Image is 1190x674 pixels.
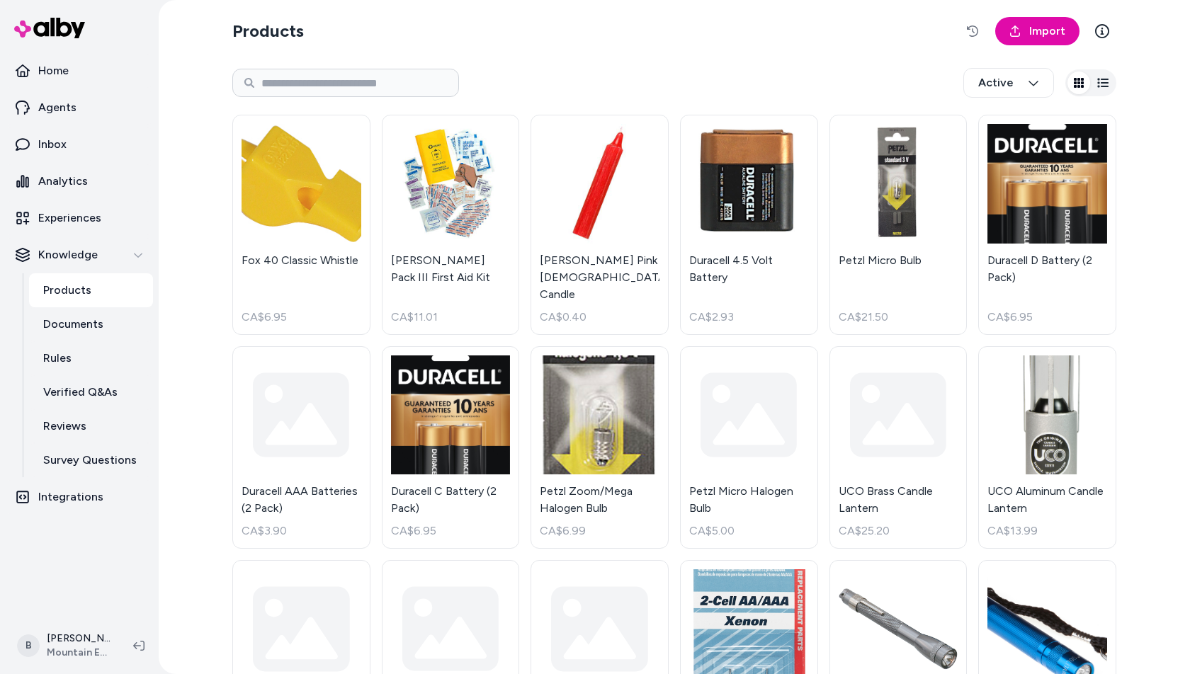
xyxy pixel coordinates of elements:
a: Duracell 4.5 Volt BatteryDuracell 4.5 Volt BatteryCA$2.93 [680,115,818,335]
p: Home [38,62,69,79]
p: Verified Q&As [43,384,118,401]
a: Fox 40 Classic WhistleFox 40 Classic WhistleCA$6.95 [232,115,370,335]
p: Inbox [38,136,67,153]
p: Survey Questions [43,452,137,469]
a: UCO Brass Candle LanternCA$25.20 [829,346,968,549]
a: Coghlan's Pink Lady Candle[PERSON_NAME] Pink [DEMOGRAPHIC_DATA] CandleCA$0.40 [531,115,669,335]
a: Petzl Micro BulbPetzl Micro BulbCA$21.50 [829,115,968,335]
a: Experiences [6,201,153,235]
span: B [17,634,40,657]
p: Knowledge [38,246,98,263]
span: Mountain Equipment Company [47,646,110,660]
p: Products [43,282,91,299]
a: Products [29,273,153,307]
a: Import [995,17,1079,45]
a: Agents [6,91,153,125]
img: alby Logo [14,18,85,38]
p: Analytics [38,173,88,190]
p: Documents [43,316,103,333]
a: Verified Q&As [29,375,153,409]
button: B[PERSON_NAME]Mountain Equipment Company [8,623,122,668]
p: Rules [43,350,72,367]
h2: Products [232,20,304,42]
a: Petzl Micro Halogen BulbCA$5.00 [680,346,818,549]
button: Knowledge [6,238,153,272]
a: Documents [29,307,153,341]
a: Inbox [6,127,153,161]
a: Survey Questions [29,443,153,477]
a: Coghlan's Pack III First Aid Kit[PERSON_NAME] Pack III First Aid KitCA$11.01 [382,115,520,335]
a: Rules [29,341,153,375]
a: Analytics [6,164,153,198]
p: Integrations [38,489,103,505]
p: [PERSON_NAME] [47,632,110,646]
a: Reviews [29,409,153,443]
p: Reviews [43,418,86,435]
p: Agents [38,99,76,116]
span: Import [1029,23,1065,40]
a: Home [6,54,153,88]
a: Integrations [6,480,153,514]
a: UCO Aluminum Candle LanternUCO Aluminum Candle LanternCA$13.99 [978,346,1116,549]
a: Duracell AAA Batteries (2 Pack)CA$3.90 [232,346,370,549]
a: Petzl Zoom/Mega Halogen BulbPetzl Zoom/Mega Halogen BulbCA$6.99 [531,346,669,549]
a: Duracell D Battery (2 Pack)Duracell D Battery (2 Pack)CA$6.95 [978,115,1116,335]
a: Duracell C Battery (2 Pack)Duracell C Battery (2 Pack)CA$6.95 [382,346,520,549]
p: Experiences [38,210,101,227]
button: Active [963,68,1054,98]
